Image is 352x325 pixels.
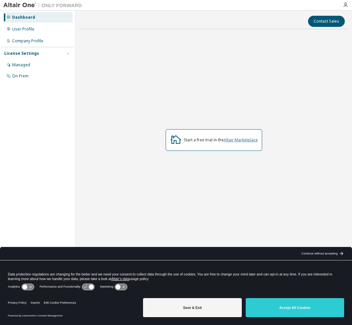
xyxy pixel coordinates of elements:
div: Start a free trial in the [184,137,258,143]
div: Dashboard [12,15,35,20]
div: Company Profile [12,38,43,44]
div: User Profile [12,27,34,32]
img: Altair One [3,2,85,9]
a: Altair Marketplace [224,137,258,143]
div: On Prem [12,73,29,79]
div: Managed [12,62,30,68]
div: License Settings [4,51,39,56]
button: Contact Sales [308,16,345,27]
